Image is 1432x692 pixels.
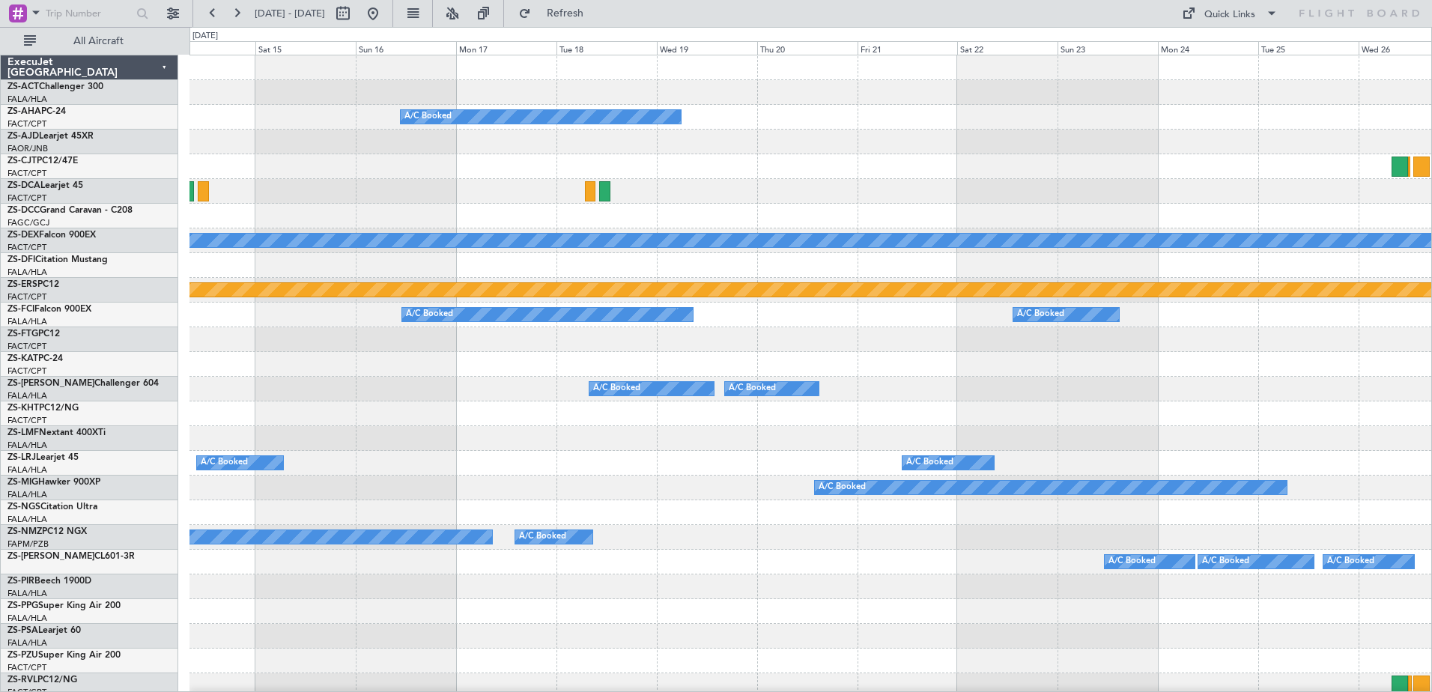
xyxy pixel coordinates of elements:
[356,41,456,55] div: Sun 16
[7,626,81,635] a: ZS-PSALearjet 60
[7,478,100,487] a: ZS-MIGHawker 900XP
[657,41,757,55] div: Wed 19
[7,637,47,649] a: FALA/HLA
[7,577,91,586] a: ZS-PIRBeech 1900D
[7,341,46,352] a: FACT/CPT
[7,613,47,624] a: FALA/HLA
[46,2,132,25] input: Trip Number
[7,404,39,413] span: ZS-KHT
[7,538,49,550] a: FAPM/PZB
[1204,7,1255,22] div: Quick Links
[906,452,953,474] div: A/C Booked
[7,118,46,130] a: FACT/CPT
[7,255,35,264] span: ZS-DFI
[7,330,38,339] span: ZS-FTG
[7,132,39,141] span: ZS-AJD
[7,181,83,190] a: ZS-DCALearjet 45
[7,206,40,215] span: ZS-DCC
[7,453,36,462] span: ZS-LRJ
[7,82,39,91] span: ZS-ACT
[201,452,248,474] div: A/C Booked
[7,107,66,116] a: ZS-AHAPC-24
[1108,550,1156,573] div: A/C Booked
[1202,550,1249,573] div: A/C Booked
[7,552,135,561] a: ZS-[PERSON_NAME]CL601-3R
[7,577,34,586] span: ZS-PIR
[7,280,37,289] span: ZS-ERS
[7,527,42,536] span: ZS-NMZ
[7,527,87,536] a: ZS-NMZPC12 NGX
[7,255,108,264] a: ZS-DFICitation Mustang
[7,107,41,116] span: ZS-AHA
[858,41,958,55] div: Fri 21
[192,30,218,43] div: [DATE]
[7,231,39,240] span: ZS-DEX
[957,41,1058,55] div: Sat 22
[7,428,39,437] span: ZS-LMF
[7,168,46,179] a: FACT/CPT
[1058,41,1158,55] div: Sun 23
[7,143,48,154] a: FAOR/JNB
[7,390,47,401] a: FALA/HLA
[7,242,46,253] a: FACT/CPT
[255,7,325,20] span: [DATE] - [DATE]
[39,36,158,46] span: All Aircraft
[757,41,858,55] div: Thu 20
[404,106,452,128] div: A/C Booked
[7,676,37,685] span: ZS-RVL
[7,192,46,204] a: FACT/CPT
[1174,1,1285,25] button: Quick Links
[255,41,356,55] div: Sat 15
[1258,41,1359,55] div: Tue 25
[819,476,866,499] div: A/C Booked
[7,428,106,437] a: ZS-LMFNextant 400XTi
[7,489,47,500] a: FALA/HLA
[16,29,163,53] button: All Aircraft
[7,330,60,339] a: ZS-FTGPC12
[1158,41,1258,55] div: Mon 24
[7,305,34,314] span: ZS-FCI
[7,217,49,228] a: FAGC/GCJ
[155,41,255,55] div: Fri 14
[7,464,47,476] a: FALA/HLA
[7,82,103,91] a: ZS-ACTChallenger 300
[7,206,133,215] a: ZS-DCCGrand Caravan - C208
[7,662,46,673] a: FACT/CPT
[556,41,657,55] div: Tue 18
[7,132,94,141] a: ZS-AJDLearjet 45XR
[7,440,47,451] a: FALA/HLA
[7,305,91,314] a: ZS-FCIFalcon 900EX
[7,157,78,166] a: ZS-CJTPC12/47E
[512,1,601,25] button: Refresh
[7,478,38,487] span: ZS-MIG
[593,377,640,400] div: A/C Booked
[729,377,776,400] div: A/C Booked
[7,94,47,105] a: FALA/HLA
[7,601,121,610] a: ZS-PPGSuper King Air 200
[7,503,97,512] a: ZS-NGSCitation Ultra
[456,41,556,55] div: Mon 17
[7,316,47,327] a: FALA/HLA
[7,626,38,635] span: ZS-PSA
[7,453,79,462] a: ZS-LRJLearjet 45
[7,379,94,388] span: ZS-[PERSON_NAME]
[7,552,94,561] span: ZS-[PERSON_NAME]
[7,415,46,426] a: FACT/CPT
[7,354,63,363] a: ZS-KATPC-24
[1327,550,1374,573] div: A/C Booked
[7,514,47,525] a: FALA/HLA
[7,157,37,166] span: ZS-CJT
[7,503,40,512] span: ZS-NGS
[7,291,46,303] a: FACT/CPT
[7,601,38,610] span: ZS-PPG
[7,280,59,289] a: ZS-ERSPC12
[7,651,121,660] a: ZS-PZUSuper King Air 200
[534,8,597,19] span: Refresh
[7,231,96,240] a: ZS-DEXFalcon 900EX
[7,379,159,388] a: ZS-[PERSON_NAME]Challenger 604
[7,588,47,599] a: FALA/HLA
[519,526,566,548] div: A/C Booked
[7,181,40,190] span: ZS-DCA
[7,404,79,413] a: ZS-KHTPC12/NG
[406,303,453,326] div: A/C Booked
